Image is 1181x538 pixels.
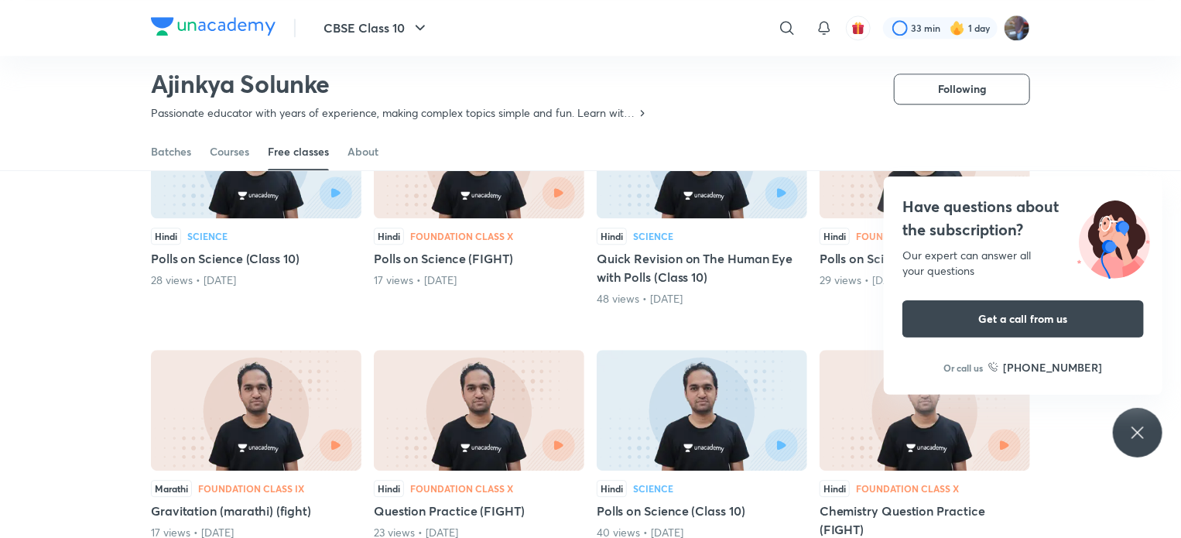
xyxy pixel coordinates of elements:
div: Hindi [820,228,850,245]
button: Get a call from us [902,300,1144,338]
h4: Have questions about the subscription? [902,195,1144,242]
div: Foundation Class X [856,231,959,241]
div: Science [633,231,673,241]
div: Polls on Science (Class 10) [151,98,361,307]
a: Batches [151,133,191,170]
p: Passionate educator with years of experience, making complex topics simple and fun. Learn with cl... [151,105,636,121]
div: Hindi [374,228,404,245]
button: CBSE Class 10 [314,12,439,43]
h5: Polls on Science (Class 10) [151,249,361,268]
div: Science [187,231,228,241]
div: Quick Revision on The Human Eye with Polls (Class 10) [597,98,807,307]
div: 48 views • 19 days ago [597,291,807,307]
img: ttu_illustration_new.svg [1065,195,1162,279]
a: [PHONE_NUMBER] [988,359,1103,375]
span: Following [938,81,986,97]
button: avatar [846,15,871,40]
div: Foundation Class IX [198,484,304,493]
h6: [PHONE_NUMBER] [1004,359,1103,375]
div: Courses [210,144,249,159]
a: Company Logo [151,17,276,39]
img: streak [950,20,965,36]
div: 29 views • 20 days ago [820,272,1030,288]
div: Our expert can answer all your questions [902,248,1144,279]
div: Hindi [820,480,850,497]
div: 17 views • 19 days ago [374,272,584,288]
a: About [347,133,378,170]
h5: Gravitation (marathi) (fight) [151,502,361,520]
button: Following [894,74,1030,105]
img: avatar [851,21,865,35]
div: Polls on Science (FIGHT) [820,98,1030,307]
div: Science [633,484,673,493]
div: Hindi [597,228,627,245]
h5: Polls on Science (FIGHT) [374,249,584,268]
div: Hindi [597,480,627,497]
h5: Question Practice (FIGHT) [374,502,584,520]
div: Foundation Class X [410,484,513,493]
h5: Polls on Science (Class 10) [597,502,807,520]
h5: Quick Revision on The Human Eye with Polls (Class 10) [597,249,807,286]
div: Batches [151,144,191,159]
h2: Ajinkya Solunke [151,68,649,99]
img: Company Logo [151,17,276,36]
a: Free classes [268,133,329,170]
div: Polls on Science (FIGHT) [374,98,584,307]
img: Akash Medha [1004,15,1030,41]
div: Free classes [268,144,329,159]
div: Foundation Class X [856,484,959,493]
p: Or call us [944,361,984,375]
h5: Polls on Science (FIGHT) [820,249,1030,268]
a: Courses [210,133,249,170]
div: 28 views • 18 days ago [151,272,361,288]
div: Hindi [151,228,181,245]
div: About [347,144,378,159]
div: Hindi [374,480,404,497]
div: Foundation Class X [410,231,513,241]
div: Marathi [151,480,192,497]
